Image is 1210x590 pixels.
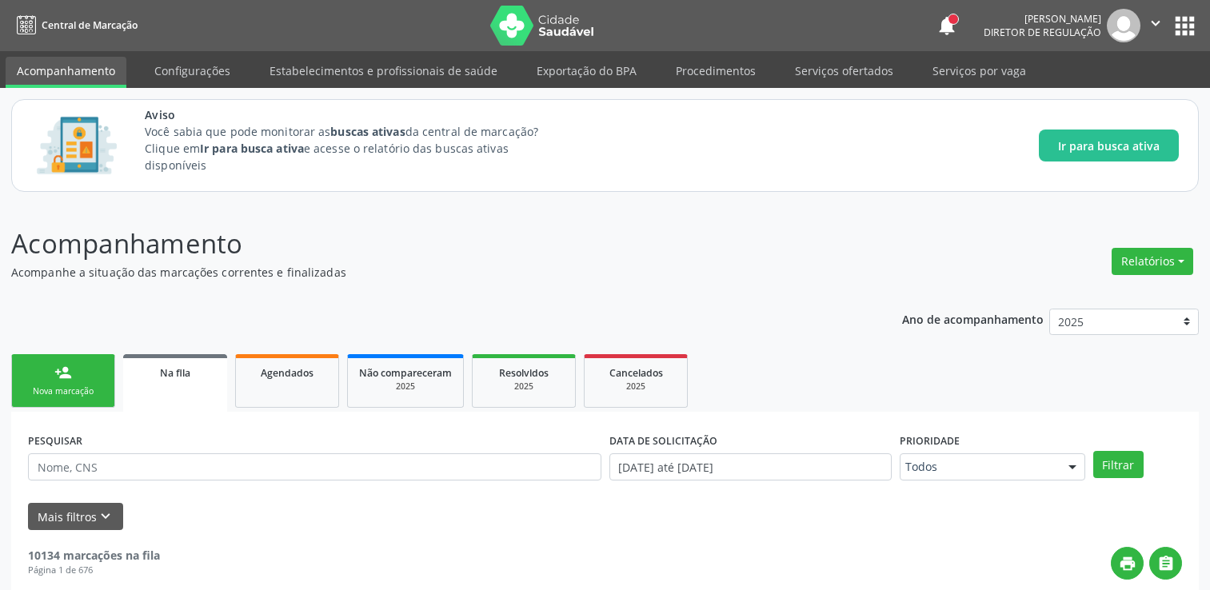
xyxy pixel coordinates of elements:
[609,366,663,380] span: Cancelados
[143,57,242,85] a: Configurações
[1147,14,1164,32] i: 
[145,106,568,123] span: Aviso
[1039,130,1179,161] button: Ir para busca ativa
[1112,248,1193,275] button: Relatórios
[28,429,82,453] label: PESQUISAR
[1157,555,1175,572] i: 
[145,123,568,173] p: Você sabia que pode monitorar as da central de marcação? Clique em e acesse o relatório das busca...
[784,57,905,85] a: Serviços ofertados
[97,508,114,525] i: keyboard_arrow_down
[499,366,549,380] span: Resolvidos
[330,124,405,139] strong: buscas ativas
[11,224,843,264] p: Acompanhamento
[31,110,122,181] img: Imagem de CalloutCard
[160,366,190,380] span: Na fila
[984,26,1101,39] span: Diretor de regulação
[42,18,138,32] span: Central de Marcação
[261,366,313,380] span: Agendados
[28,453,601,480] input: Nome, CNS
[1149,547,1182,580] button: 
[23,385,103,397] div: Nova marcação
[28,548,160,563] strong: 10134 marcações na fila
[1093,451,1144,478] button: Filtrar
[6,57,126,88] a: Acompanhamento
[936,14,958,37] button: notifications
[902,309,1044,329] p: Ano de acompanhamento
[1111,547,1144,580] button: print
[11,12,138,38] a: Central de Marcação
[665,57,767,85] a: Procedimentos
[11,264,843,281] p: Acompanhe a situação das marcações correntes e finalizadas
[28,503,123,531] button: Mais filtroskeyboard_arrow_down
[200,141,304,156] strong: Ir para busca ativa
[484,381,564,393] div: 2025
[905,459,1052,475] span: Todos
[525,57,648,85] a: Exportação do BPA
[28,564,160,577] div: Página 1 de 676
[1107,9,1140,42] img: img
[258,57,509,85] a: Estabelecimentos e profissionais de saúde
[921,57,1037,85] a: Serviços por vaga
[359,381,452,393] div: 2025
[984,12,1101,26] div: [PERSON_NAME]
[609,429,717,453] label: DATA DE SOLICITAÇÃO
[1140,9,1171,42] button: 
[54,364,72,381] div: person_add
[1058,138,1160,154] span: Ir para busca ativa
[1171,12,1199,40] button: apps
[1119,555,1136,572] i: print
[609,453,892,480] input: Selecione um intervalo
[900,429,960,453] label: Prioridade
[359,366,452,380] span: Não compareceram
[596,381,676,393] div: 2025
